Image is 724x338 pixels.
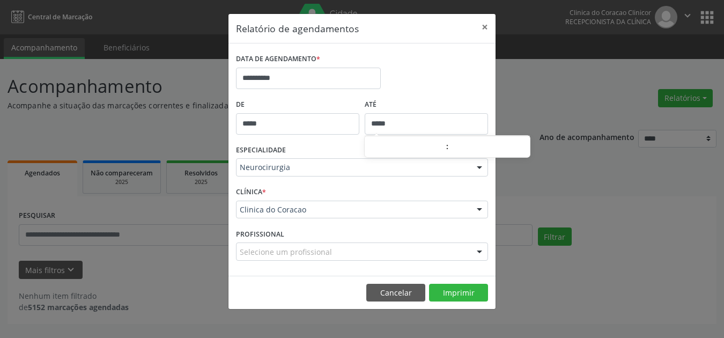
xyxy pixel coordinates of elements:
label: CLÍNICA [236,184,266,201]
label: ATÉ [365,97,488,113]
label: PROFISSIONAL [236,226,284,243]
button: Cancelar [366,284,425,302]
span: : [446,136,449,157]
span: Clinica do Coracao [240,204,466,215]
button: Close [474,14,496,40]
button: Imprimir [429,284,488,302]
span: Neurocirurgia [240,162,466,173]
input: Minute [449,137,530,158]
label: De [236,97,359,113]
input: Hour [365,137,446,158]
h5: Relatório de agendamentos [236,21,359,35]
span: Selecione um profissional [240,246,332,258]
label: DATA DE AGENDAMENTO [236,51,320,68]
label: ESPECIALIDADE [236,142,286,159]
